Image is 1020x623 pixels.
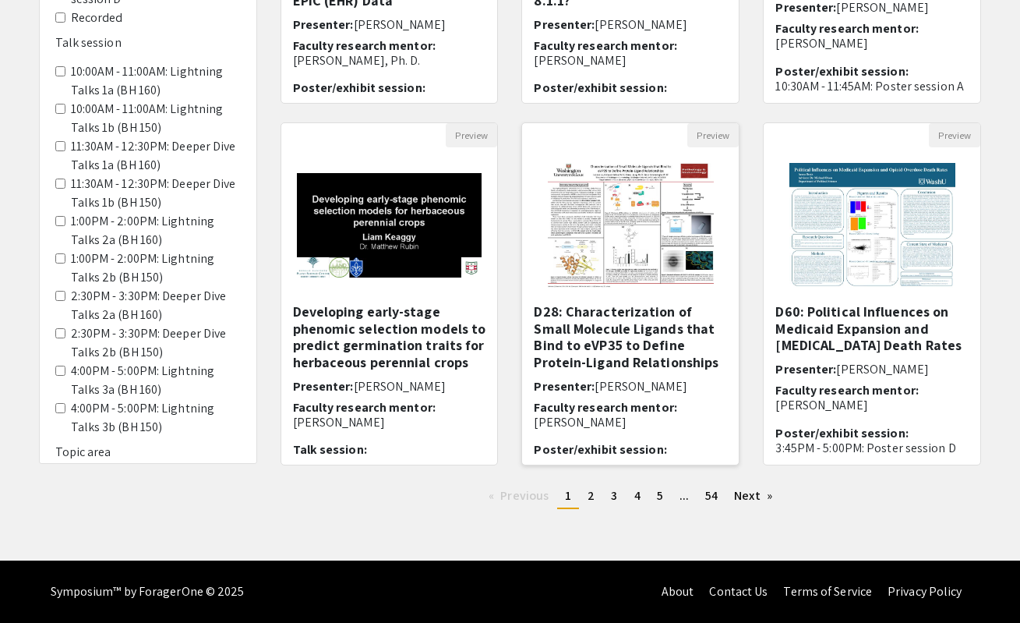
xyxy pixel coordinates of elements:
[775,303,969,354] h5: D60: Political Influences on Medicaid Expansion and [MEDICAL_DATA] Death Rates
[281,158,498,293] img: <p><span style="background-color: transparent; color: rgb(0, 0, 0);">Developing early-stage pheno...
[354,16,446,33] span: [PERSON_NAME]
[293,80,425,96] span: Poster/exhibit session:
[775,63,908,80] span: Poster/exhibit session:
[775,425,908,441] span: Poster/exhibit session:
[775,79,969,94] p: 10:30AM - 11:45AM: Poster session A
[775,362,969,377] h6: Presenter:
[293,53,486,68] p: [PERSON_NAME], Ph. D.
[763,122,981,465] div: Open Presentation <p>D60: Political Influences on Medicaid Expansion and Opioid Overdose Death Ra...
[12,553,66,611] iframe: Chat
[657,487,663,504] span: 5
[281,484,982,509] ul: Pagination
[775,20,918,37] span: Faculty research mentor:
[687,123,739,147] button: Preview
[534,303,727,370] h5: D28: Characterization of Small Molecule Ligands that Bind to eVP35 to Define Protein-Ligand Relat...
[775,441,969,455] p: 3:45PM - 5:00PM: Poster session D
[293,17,486,32] h6: Presenter:
[71,100,241,137] label: 10:00AM - 11:00AM: Lightning Talks 1b (BH 150)
[71,175,241,212] label: 11:30AM - 12:30PM: Deeper Dive Talks 1b (BH 150)
[71,62,241,100] label: 10:00AM - 11:00AM: Lightning Talks 1a (BH 160)
[293,303,486,370] h5: Developing early-stage phenomic selection models to predict germination traits for herbaceous per...
[71,362,241,399] label: 4:00PM - 5:00PM: Lightning Talks 3a (BH 160)
[534,37,676,54] span: Faculty research mentor:
[71,250,241,287] label: 1:00PM - 2:00PM: Lightning Talks 2b (BH 150)
[293,415,486,430] p: [PERSON_NAME]
[500,487,549,504] span: Previous
[71,9,123,27] label: Recorded
[71,287,241,324] label: 2:30PM - 3:30PM: Deeper Dive Talks 2a (BH 160)
[726,484,780,508] a: Next page
[709,583,768,600] a: Contact Us
[71,399,241,437] label: 4:00PM - 5:00PM: Lightning Talks 3b (BH 150)
[354,378,446,395] span: [PERSON_NAME]
[55,35,241,50] h6: Talk session
[534,379,727,394] h6: Presenter:
[534,441,666,458] span: Poster/exhibit session:
[446,123,497,147] button: Preview
[888,583,962,600] a: Privacy Policy
[71,324,241,362] label: 2:30PM - 3:30PM: Deeper Dive Talks 2b (BH 150)
[705,487,718,504] span: 54
[293,399,436,416] span: Faculty research mentor:
[521,122,739,465] div: Open Presentation <p>D28: Characterization of Small Molecule Ligands that Bind to eVP35 to Define...
[775,398,969,412] p: [PERSON_NAME]
[611,487,617,504] span: 3
[595,16,686,33] span: [PERSON_NAME]
[929,123,980,147] button: Preview
[634,487,641,504] span: 4
[565,487,571,504] span: 1
[532,147,729,303] img: <p>D28: Characterization of Small Molecule Ligands that Bind to eVP35 to Define Protein-Ligand Re...
[595,378,686,395] span: [PERSON_NAME]
[534,415,727,430] p: [PERSON_NAME]
[281,122,499,465] div: Open Presentation <p><span style="background-color: transparent; color: rgb(0, 0, 0);">Developing...
[55,444,241,459] h6: Topic area
[836,361,928,377] span: [PERSON_NAME]
[783,583,872,600] a: Terms of Service
[534,399,676,416] span: Faculty research mentor:
[775,36,969,51] p: [PERSON_NAME]
[534,80,666,96] span: Poster/exhibit session:
[588,487,595,504] span: 2
[293,441,367,458] span: Talk session:
[71,212,241,250] label: 1:00PM - 2:00PM: Lightning Talks 2a (BH 160)
[534,17,727,32] h6: Presenter:
[662,583,694,600] a: About
[293,37,436,54] span: Faculty research mentor:
[679,487,689,504] span: ...
[774,147,971,303] img: <p>D60: Political Influences on Medicaid Expansion and Opioid Overdose Death Rates</p>
[534,53,727,68] p: [PERSON_NAME]
[71,137,241,175] label: 11:30AM - 12:30PM: Deeper Dive Talks 1a (BH 160)
[293,379,486,394] h6: Presenter:
[51,561,245,623] div: Symposium™ by ForagerOne © 2025
[775,382,918,398] span: Faculty research mentor:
